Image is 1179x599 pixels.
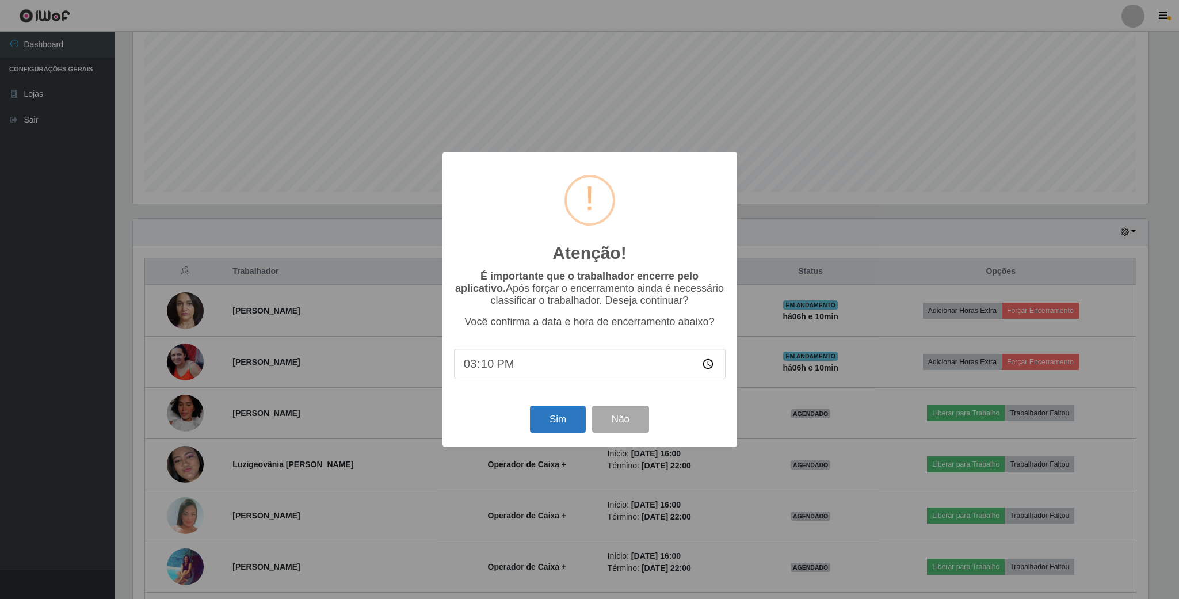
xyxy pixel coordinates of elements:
[592,406,649,433] button: Não
[454,270,726,307] p: Após forçar o encerramento ainda é necessário classificar o trabalhador. Deseja continuar?
[530,406,586,433] button: Sim
[455,270,699,294] b: É importante que o trabalhador encerre pelo aplicativo.
[552,243,626,264] h2: Atenção!
[454,316,726,328] p: Você confirma a data e hora de encerramento abaixo?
